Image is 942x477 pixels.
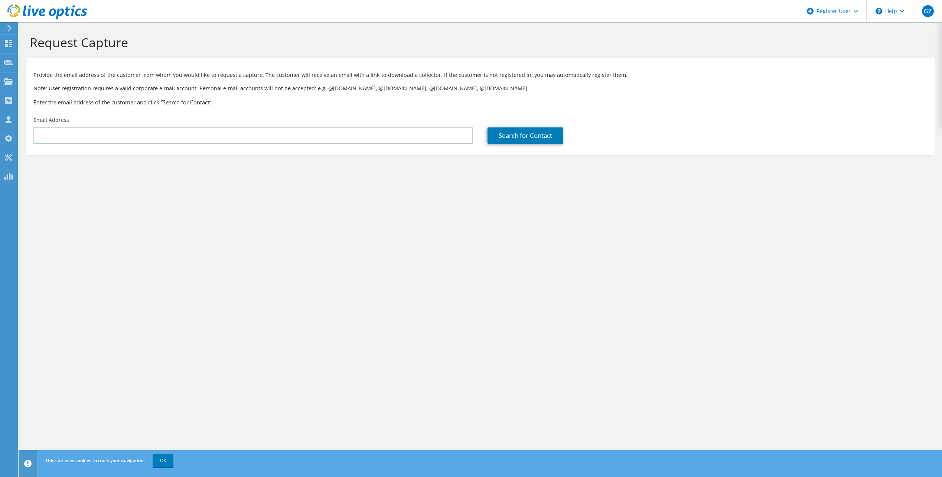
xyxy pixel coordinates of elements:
a: Search for Contact [488,127,563,144]
svg: \n [876,8,882,14]
a: OK [153,454,173,467]
span: This site uses cookies to track your navigation. [45,457,145,464]
span: GZ [922,5,934,17]
h1: Request Capture [30,35,927,50]
p: Note: User registration requires a valid corporate e-mail account. Personal e-mail accounts will ... [33,84,927,93]
h3: Enter the email address of the customer and click “Search for Contact”. [33,98,927,106]
label: Email Address [33,116,69,124]
p: Provide the email address of the customer from whom you would like to request a capture. The cust... [33,71,927,79]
